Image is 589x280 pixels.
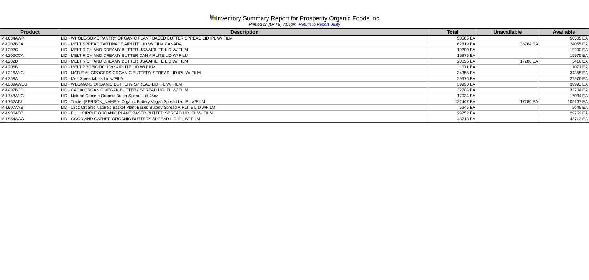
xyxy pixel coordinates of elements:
td: M-L202BCA [0,41,60,47]
th: Total [429,29,476,36]
td: LID - MELT RICH AND CREAMY BUTTER USA AIRLITE LID W/ FILM [60,47,429,53]
td: 43713 EA [539,116,589,122]
td: 19200 EA [429,47,476,53]
td: 5645 EA [429,105,476,111]
td: M-L748ANG [0,93,60,99]
img: graph.gif [210,14,216,20]
td: LID - MELT RICH AND CREAMY BUTTER USA AIRLITE LID W/ FILM [60,59,429,65]
td: 19200 EA [539,47,589,53]
td: 50505 EA [429,36,476,41]
td: 122447 EA [429,99,476,105]
td: 43713 EA [429,116,476,122]
td: LID - MELT SPREAD TARTINADE AIRLITE LID W/ FILM CANADA [60,41,429,47]
td: M-L936AFC [0,111,60,116]
td: 17280 EA [476,99,539,105]
td: 20696 EA [429,59,476,65]
td: 32704 EA [429,88,476,93]
td: M-L954AGG [0,116,60,122]
th: Description [60,29,429,36]
td: M-L202CCA [0,53,60,59]
td: M-L216ANG [0,70,60,76]
td: 29752 EA [429,111,476,116]
td: 38764 EA [476,41,539,47]
td: 17034 EA [429,93,476,99]
td: 50505 EA [539,36,589,41]
td: LID - MELT RICH AND CREAMY BUTTER CAN AIRLITE LID W/ FILM [60,53,429,59]
td: LID - MELT PROBIOTIC 10oz AIRLITE LID W/ FILM [60,65,429,70]
td: LID - CADIA ORGANIC VEGAN BUTTERY SPREAD LID IPL W/ FILM [60,88,429,93]
td: LID - Natural Grocers Organic Butter Spread Lid 45oz [60,93,429,99]
td: 34355 EA [429,70,476,76]
td: 32704 EA [539,88,589,93]
th: Unavailable [476,29,539,36]
td: M-L907ANB [0,105,60,111]
th: Available [539,29,589,36]
td: 105167 EA [539,99,589,105]
td: LID - WEGMANS ORGANIC BUTTERY SPREAD LID IPL W/ FILM [60,82,429,88]
td: 3416 EA [539,59,589,65]
td: 62819 EA [429,41,476,47]
td: M-L034AWP [0,36,60,41]
a: Return to Report Utility [299,22,340,27]
td: LID - WHOLE-SOME PANTRY ORGANIC PLANT BASED BUTTER SPREAD LID IPL W/ FILM [60,36,429,41]
td: 17034 EA [539,93,589,99]
td: LID - 13oz Organic Nature's Basket Plant-Based Buttery Spread AIRLITE LID w/FILM [60,105,429,111]
td: M-L339AWEG [0,82,60,88]
td: 17280 EA [476,59,539,65]
td: 34355 EA [539,70,589,76]
td: LID - Melt Spreadables Lid w/FILM [60,76,429,82]
td: 1071 EA [539,65,589,70]
td: 15975 EA [539,53,589,59]
td: 15975 EA [429,53,476,59]
td: M-L258A [0,76,60,82]
td: 1071 EA [429,65,476,70]
td: M-L497BCD [0,88,60,93]
td: 29976 EA [539,76,589,82]
td: 24055 EA [539,41,589,47]
td: LID - Trader [PERSON_NAME]'s Organic Buttery Vegan Spread Lid IPL w/FILM [60,99,429,105]
td: LID - GOOD AND GATHER ORGANIC BUTTERY SPREAD LID IPL W/ FILM [60,116,429,122]
td: LID - NATURAL GROCERS ORGANIC BUTTERY SPREAD LID IPL W/ FILM [60,70,429,76]
td: M-L202D [0,59,60,65]
td: 39993 EA [539,82,589,88]
td: 5645 EA [539,105,589,111]
td: M-L202C [0,47,60,53]
td: 39993 EA [429,82,476,88]
td: 29752 EA [539,111,589,116]
th: Product [0,29,60,36]
td: LID - FULL CIRCLE ORGANIC PLANT BASED BUTTER SPREAD LID IPL W/ FILM [60,111,429,116]
td: 29976 EA [429,76,476,82]
td: M-L206B [0,65,60,70]
td: M-L762ATJ [0,99,60,105]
